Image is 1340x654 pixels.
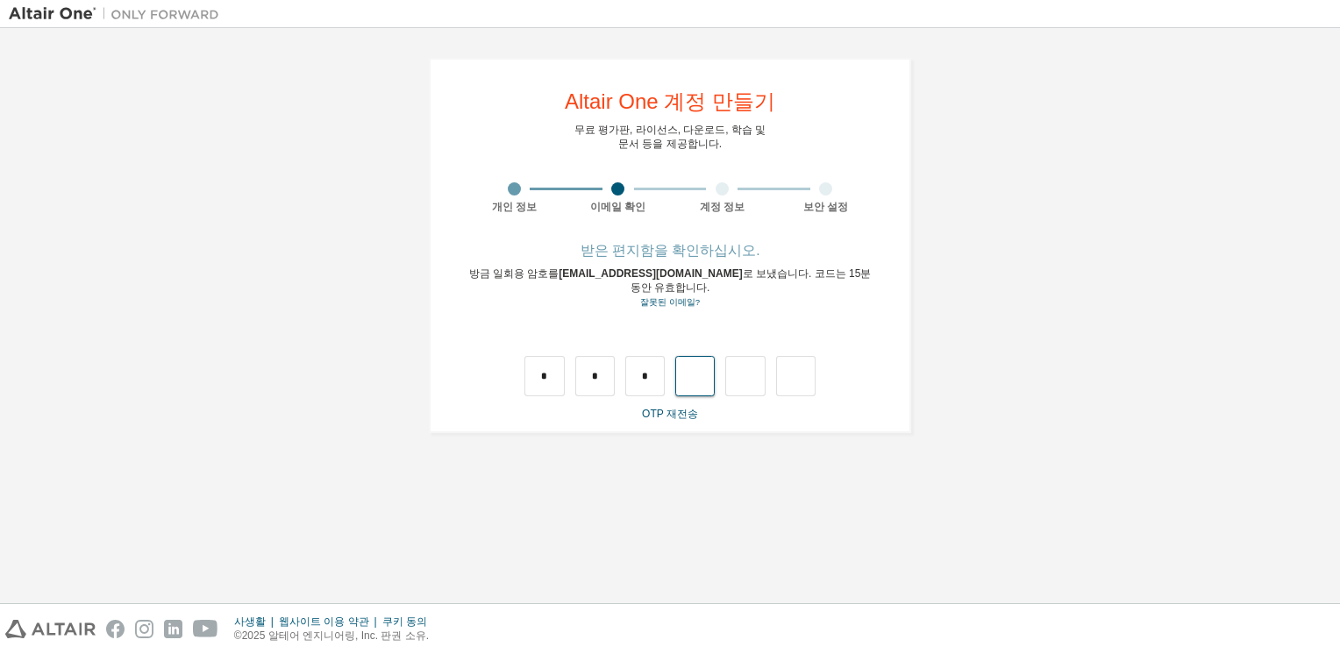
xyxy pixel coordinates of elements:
[462,245,878,256] div: 받은 편지함을 확인하십시오.
[279,615,382,629] div: 웹사이트 이용 약관
[565,91,775,112] div: Altair One 계정 만들기
[234,629,438,643] p: ©
[135,620,153,638] img: instagram.svg
[574,123,766,151] div: 무료 평가판, 라이선스, 다운로드, 학습 및 문서 등을 제공합니다.
[5,620,96,638] img: altair_logo.svg
[242,629,429,642] font: 2025 알테어 엔지니어링, Inc. 판권 소유.
[567,200,671,214] div: 이메일 확인
[642,408,698,420] a: OTP 재전송
[462,200,567,214] div: 개인 정보
[382,615,438,629] div: 쿠키 동의
[193,620,218,638] img: youtube.svg
[670,200,774,214] div: 계정 정보
[774,200,879,214] div: 보안 설정
[234,615,279,629] div: 사생활
[640,297,700,307] a: Go back to the registration form
[462,267,878,309] div: 방금 일회용 암호를 로 보냈습니다. 코드는 15분 동안 유효합니다.
[106,620,125,638] img: facebook.svg
[559,267,742,280] span: [EMAIL_ADDRESS][DOMAIN_NAME]
[9,5,228,23] img: 알테어 원
[164,620,182,638] img: linkedin.svg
